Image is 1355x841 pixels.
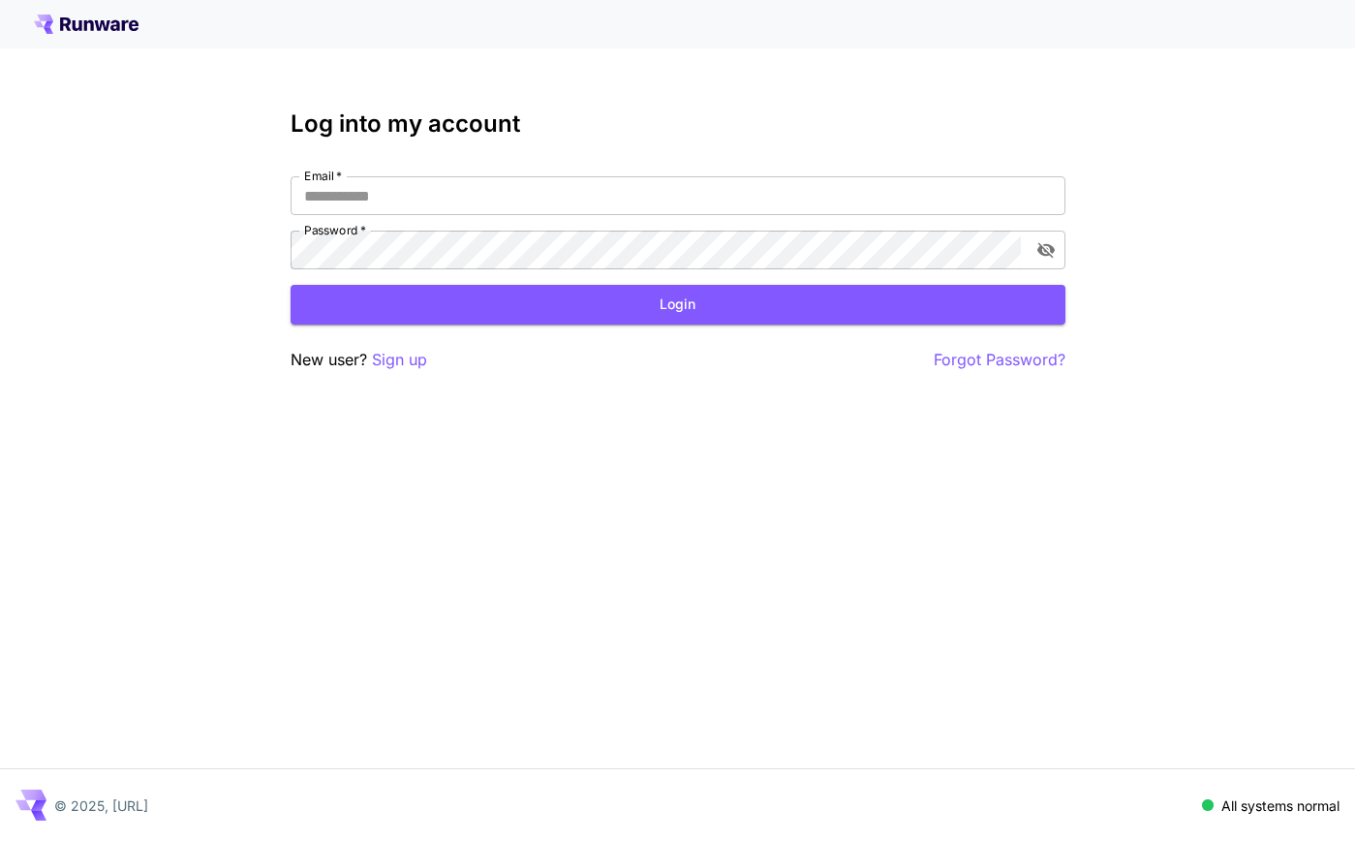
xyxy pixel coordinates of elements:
p: © 2025, [URL] [54,795,148,816]
label: Password [304,222,366,238]
p: New user? [291,348,427,372]
label: Email [304,168,342,184]
h3: Log into my account [291,110,1065,138]
button: toggle password visibility [1029,233,1063,267]
button: Login [291,285,1065,325]
button: Sign up [372,348,427,372]
p: All systems normal [1221,795,1340,816]
button: Forgot Password? [934,348,1065,372]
